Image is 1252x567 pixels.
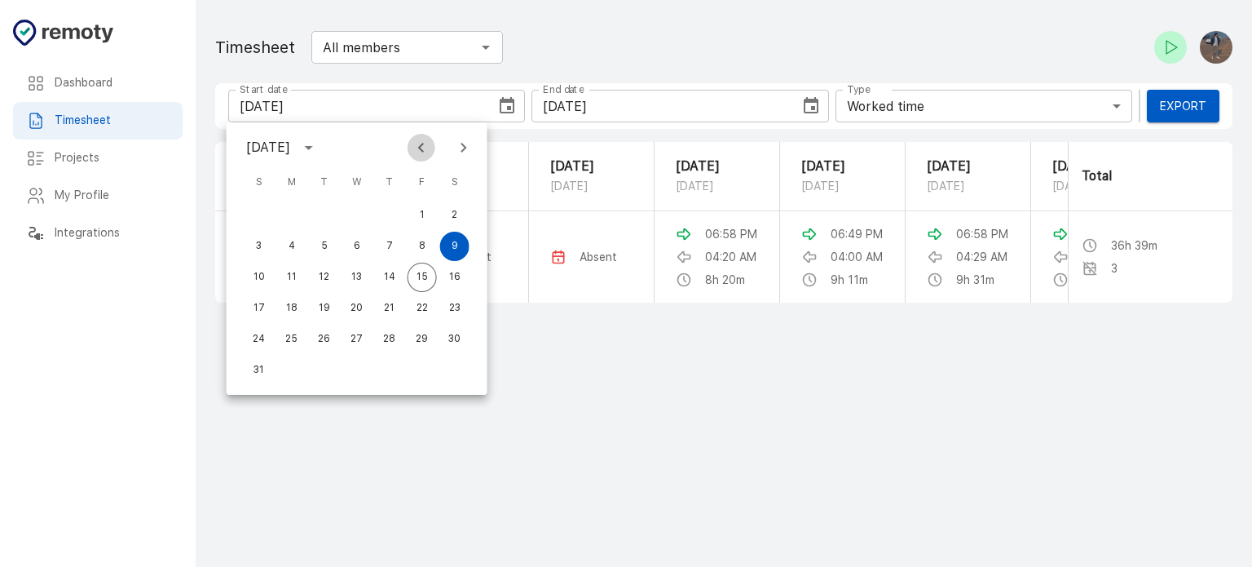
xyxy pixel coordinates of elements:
[956,272,994,288] p: 9h 31m
[1154,31,1187,64] button: Check-in
[375,294,404,323] button: 21
[1200,31,1232,64] img: Abdul Moeez
[440,325,469,354] button: 30
[13,64,183,102] div: Dashboard
[491,90,523,122] button: Choose date, selected date is Aug 9, 2025
[55,224,170,242] h6: Integrations
[835,90,1132,122] div: Worked time
[245,325,274,354] button: 24
[831,249,883,265] p: 04:00 AM
[450,134,478,162] button: Next month
[13,177,183,215] div: My Profile
[310,325,339,354] button: 26
[795,90,827,122] button: Choose date, selected date is Aug 15, 2025
[408,201,437,230] button: 1
[375,325,404,354] button: 28
[1111,260,1118,277] p: 3
[1052,176,1135,196] p: [DATE]
[342,232,372,261] button: 6
[1082,166,1219,186] p: Total
[408,232,437,261] button: 8
[342,325,372,354] button: 27
[13,140,183,177] div: Projects
[676,176,758,196] p: [DATE]
[245,356,274,385] button: 31
[375,263,404,292] button: 14
[440,232,469,261] button: 9
[550,176,633,196] p: [DATE]
[375,232,404,261] button: 7
[310,232,339,261] button: 5
[705,272,745,288] p: 8h 20m
[245,166,274,199] span: Sunday
[310,263,339,292] button: 12
[1052,157,1135,176] p: [DATE]
[705,226,757,242] p: 06:58 PM
[215,34,295,60] h1: Timesheet
[440,201,469,230] button: 2
[246,138,290,157] div: [DATE]
[55,149,170,167] h6: Projects
[831,226,883,242] p: 06:49 PM
[801,157,884,176] p: [DATE]
[408,166,437,199] span: Friday
[550,157,633,176] p: [DATE]
[927,176,1009,196] p: [DATE]
[956,249,1007,265] p: 04:29 AM
[440,166,469,199] span: Saturday
[342,263,372,292] button: 13
[440,294,469,323] button: 23
[310,166,339,199] span: Tuesday
[310,294,339,323] button: 19
[277,294,306,323] button: 18
[245,232,274,261] button: 3
[408,325,437,354] button: 29
[55,187,170,205] h6: My Profile
[543,82,584,96] label: End date
[245,294,274,323] button: 17
[831,272,868,288] p: 9h 11m
[13,215,183,252] div: Integrations
[55,74,170,92] h6: Dashboard
[277,325,306,354] button: 25
[956,226,1008,242] p: 06:58 PM
[580,249,617,265] p: Absent
[277,232,306,261] button: 4
[474,36,497,59] button: Open
[240,82,288,96] label: Start date
[927,157,1009,176] p: [DATE]
[676,157,758,176] p: [DATE]
[1147,90,1219,122] button: Export
[1111,237,1157,254] p: 36h 39m
[408,134,435,162] button: Previous month
[847,82,871,96] label: Type
[408,294,437,323] button: 22
[342,166,372,199] span: Wednesday
[531,90,787,122] input: mm/dd/yyyy
[342,294,372,323] button: 20
[801,176,884,196] p: [DATE]
[55,112,170,130] h6: Timesheet
[295,134,323,162] button: calendar view is open, switch to year view
[440,263,469,292] button: 16
[375,166,404,199] span: Thursday
[277,166,306,199] span: Monday
[1193,24,1232,70] button: Abdul Moeez
[277,263,306,292] button: 11
[408,263,437,292] button: 15
[705,249,756,265] p: 04:20 AM
[228,90,484,122] input: mm/dd/yyyy
[13,102,183,140] div: Timesheet
[245,263,274,292] button: 10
